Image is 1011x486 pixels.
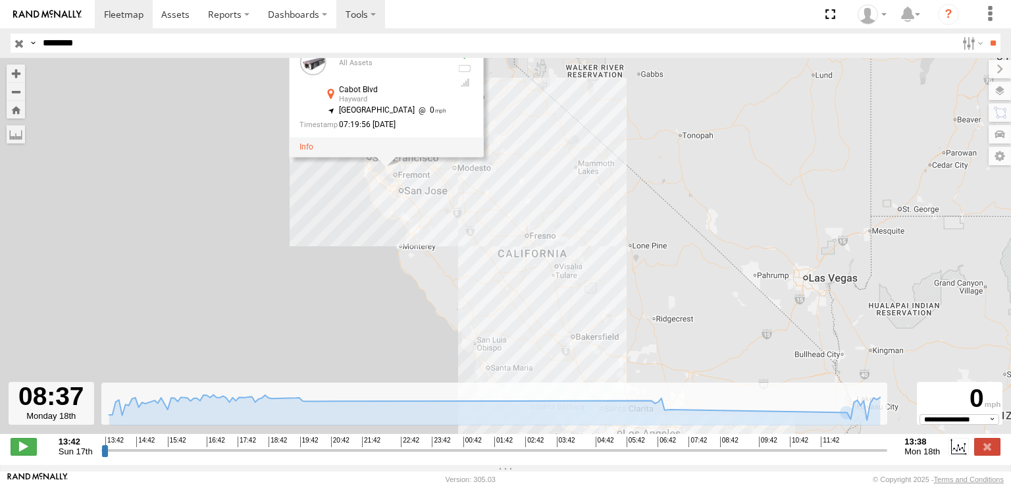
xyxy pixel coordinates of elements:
[59,437,93,446] strong: 13:42
[446,475,496,483] div: Version: 305.03
[415,106,446,115] span: 0
[11,438,37,455] label: Play/Stop
[7,125,25,144] label: Measure
[168,437,186,447] span: 15:42
[525,437,544,447] span: 02:42
[59,446,93,456] span: Sun 17th Aug 2025
[401,437,419,447] span: 22:42
[821,437,839,447] span: 11:42
[28,34,38,53] label: Search Query
[494,437,513,447] span: 01:42
[339,86,446,95] div: Cabot Blvd
[720,437,739,447] span: 08:42
[331,437,350,447] span: 20:42
[339,59,446,67] div: All Assets
[13,10,82,19] img: rand-logo.svg
[238,437,256,447] span: 17:42
[759,437,777,447] span: 09:42
[688,437,707,447] span: 07:42
[989,147,1011,165] label: Map Settings
[904,446,940,456] span: Mon 18th Aug 2025
[269,437,287,447] span: 18:42
[974,438,1000,455] label: Close
[7,82,25,101] button: Zoom out
[938,4,959,25] i: ?
[299,121,446,129] div: Date/time of location update
[658,437,676,447] span: 06:42
[457,78,473,88] div: Last Event GSM Signal Strength
[7,65,25,82] button: Zoom in
[339,106,415,115] span: [GEOGRAPHIC_DATA]
[790,437,808,447] span: 10:42
[339,96,446,104] div: Hayward
[873,475,1004,483] div: © Copyright 2025 -
[457,63,473,74] div: No battery health information received from this device.
[463,437,482,447] span: 00:42
[627,437,645,447] span: 05:42
[596,437,614,447] span: 04:42
[934,475,1004,483] a: Terms and Conditions
[957,34,985,53] label: Search Filter Options
[7,473,68,486] a: Visit our Website
[362,437,380,447] span: 21:42
[136,437,155,447] span: 14:42
[207,437,225,447] span: 16:42
[919,384,1000,414] div: 0
[557,437,575,447] span: 03:42
[300,437,319,447] span: 19:42
[299,142,313,151] a: View Asset Details
[432,437,450,447] span: 23:42
[7,101,25,119] button: Zoom Home
[105,437,124,447] span: 13:42
[853,5,891,24] div: Zulema McIntosch
[299,49,326,76] a: View Asset Details
[904,437,940,446] strong: 13:38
